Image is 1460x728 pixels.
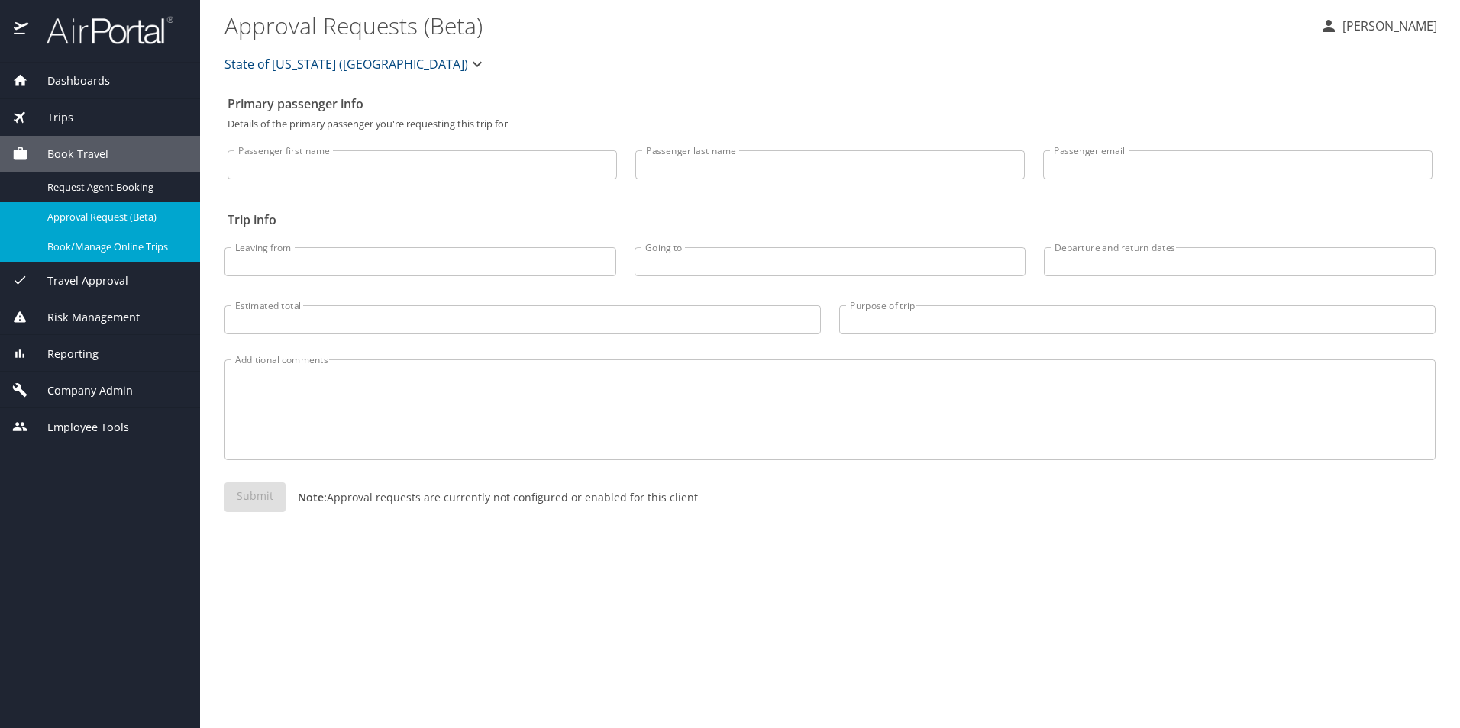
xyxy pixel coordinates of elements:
[28,346,99,362] span: Reporting
[224,2,1307,49] h1: Approval Requests (Beta)
[218,49,493,79] button: State of [US_STATE] ([GEOGRAPHIC_DATA])
[228,92,1433,116] h2: Primary passenger info
[1338,17,1437,35] p: [PERSON_NAME]
[228,208,1433,232] h2: Trip info
[228,119,1433,129] p: Details of the primary passenger you're requesting this trip for
[28,109,73,126] span: Trips
[224,53,468,75] span: State of [US_STATE] ([GEOGRAPHIC_DATA])
[298,490,327,504] strong: Note:
[47,240,182,254] span: Book/Manage Online Trips
[28,419,129,436] span: Employee Tools
[1313,12,1443,40] button: [PERSON_NAME]
[28,72,110,89] span: Dashboards
[30,15,173,45] img: airportal-logo.png
[28,146,108,163] span: Book Travel
[286,489,698,505] p: Approval requests are currently not configured or enabled for this client
[28,272,128,289] span: Travel Approval
[28,382,133,399] span: Company Admin
[14,15,30,45] img: icon-airportal.png
[28,309,140,326] span: Risk Management
[47,180,182,195] span: Request Agent Booking
[47,210,182,224] span: Approval Request (Beta)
